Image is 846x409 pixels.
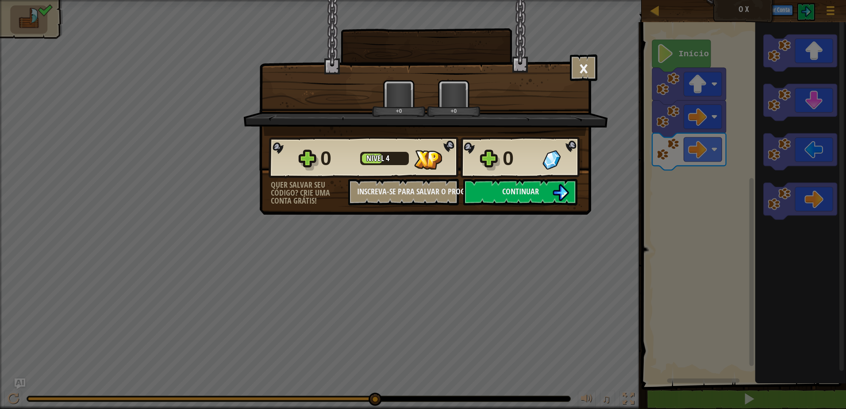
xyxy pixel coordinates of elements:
[386,153,389,164] span: 4
[320,144,355,173] div: 0
[271,181,348,205] div: Quer salvar seu código? Crie uma conta grátis!
[348,179,459,205] button: Inscreva-se para salvar o progresso
[429,108,479,114] div: +0
[374,108,424,114] div: +0
[366,153,386,164] span: Nível
[502,186,539,197] span: Continuar
[414,150,442,170] img: XP Ganho
[503,144,537,173] div: 0
[542,150,561,170] img: Gemas Ganhas
[570,54,597,81] button: ×
[552,184,569,201] img: Continuar
[463,179,577,205] button: Continuar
